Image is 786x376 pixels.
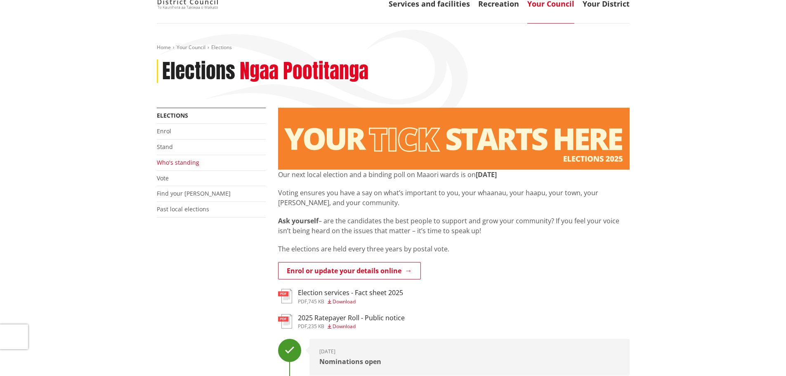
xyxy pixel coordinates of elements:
[278,289,403,304] a: Election services - Fact sheet 2025 pdf,745 KB Download
[278,244,630,254] p: The elections are held every three years by postal vote.
[240,59,368,83] h2: Ngaa Pootitanga
[308,298,324,305] span: 745 KB
[211,44,232,51] span: Elections
[177,44,205,51] a: Your Council
[333,323,356,330] span: Download
[298,298,307,305] span: pdf
[278,314,292,329] img: document-pdf.svg
[278,216,630,236] p: – are the candidates the best people to support and grow your community? If you feel your voice i...
[278,188,630,208] p: Voting ensures you have a say on what’s important to you, your whaanau, your haapu, your town, yo...
[278,262,421,279] a: Enrol or update your details online
[298,323,307,330] span: pdf
[157,143,173,151] a: Stand
[298,324,405,329] div: ,
[298,299,403,304] div: ,
[278,289,292,303] img: document-pdf.svg
[278,339,301,362] div: Done
[333,298,356,305] span: Download
[278,216,319,225] strong: Ask yourself
[278,170,630,180] p: Our next local election and a binding poll on Maaori wards is on
[298,289,403,297] h3: Election services - Fact sheet 2025
[319,358,620,366] div: Nominations open
[278,314,405,329] a: 2025 Ratepayer Roll - Public notice pdf,235 KB Download
[308,323,324,330] span: 235 KB
[278,108,630,170] img: Elections - Website banner
[319,349,620,354] div: [DATE]
[157,44,171,51] a: Home
[748,341,778,371] iframe: Messenger Launcher
[157,189,231,197] a: Find your [PERSON_NAME]
[157,44,630,51] nav: breadcrumb
[157,111,188,119] a: Elections
[157,158,199,166] a: Who's standing
[157,205,209,213] a: Past local elections
[162,59,235,83] h1: Elections
[298,314,405,322] h3: 2025 Ratepayer Roll - Public notice
[476,170,497,179] strong: [DATE]
[157,174,169,182] a: Vote
[157,127,171,135] a: Enrol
